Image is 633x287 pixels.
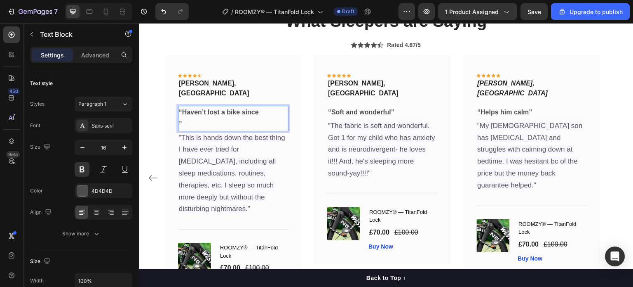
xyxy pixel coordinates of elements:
[78,100,106,108] span: Paragraph 1
[62,230,101,238] div: Show more
[54,7,58,17] p: 7
[30,207,53,218] div: Align
[30,100,45,108] div: Styles
[379,196,448,214] h1: ROOMZY® — TitanFold Lock
[189,55,298,75] p: [PERSON_NAME], [GEOGRAPHIC_DATA]
[189,99,296,154] span: The fabric is soft and wonderful. Got 1 for my child who has anxiety and is neurodivergent- he lo...
[235,7,314,16] span: ROOMZY® — TitanFold Lock
[342,85,390,93] strong: Helps him calm
[30,122,40,129] div: Font
[379,231,404,240] button: Buy Now
[30,256,52,267] div: Size
[438,3,517,20] button: 1 product assigned
[30,142,52,153] div: Size
[551,3,630,20] button: Upgrade to publish
[379,216,401,227] div: £70.00
[6,151,20,158] div: Beta
[231,7,233,16] span: /
[230,184,299,202] h1: ROOMZY® — TitanFold Lock
[91,122,130,130] div: Sans-serif
[339,57,409,74] i: [PERSON_NAME], [GEOGRAPHIC_DATA]
[395,159,398,166] span: "
[230,147,232,154] span: "
[230,204,251,215] div: £70.00
[155,3,189,20] div: Undo/Redo
[30,226,132,241] button: Show more
[189,99,192,106] span: "
[75,97,132,111] button: Paragraph 1
[527,8,541,15] span: Save
[30,277,44,285] div: Width
[192,85,252,93] strong: Soft and wonderful
[189,83,298,95] p: “ ”
[8,88,20,95] div: 450
[81,51,109,59] p: Advanced
[41,51,64,59] p: Settings
[3,3,61,20] button: 7
[40,29,110,39] p: Text Block
[605,247,625,266] div: Open Intercom Messenger
[230,219,254,228] button: Buy Now
[520,3,548,20] button: Save
[255,204,280,215] div: £100.00
[339,99,444,166] span: My [DEMOGRAPHIC_DATA] son has [MEDICAL_DATA] and struggles with calming down at bedtime. I was he...
[30,187,43,194] div: Color
[139,23,633,287] iframe: Design area
[30,80,53,87] div: Text style
[91,187,130,195] div: 4D4D4D
[558,7,623,16] div: Upgrade to publish
[339,99,341,106] span: "
[339,83,448,95] p: “ ”
[227,251,267,259] div: Back to Top ↑
[404,216,430,227] div: £100.00
[445,7,499,16] span: 1 product assigned
[342,8,354,15] span: Draft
